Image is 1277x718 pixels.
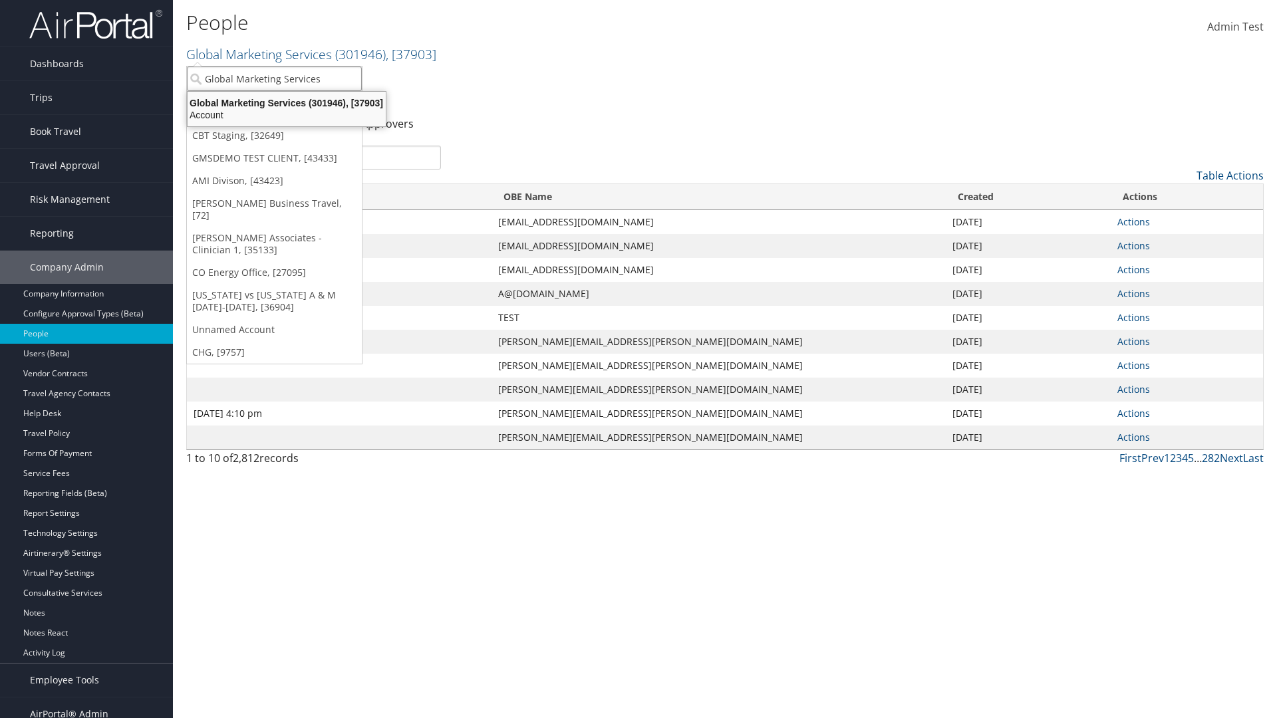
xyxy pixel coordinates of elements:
a: Actions [1117,311,1150,324]
span: Book Travel [30,115,81,148]
a: Actions [1117,239,1150,252]
td: [DATE] [946,234,1111,258]
a: 1 [1164,451,1170,465]
a: Actions [1117,263,1150,276]
span: , [ 37903 ] [386,45,436,63]
td: [DATE] [946,306,1111,330]
span: 2,812 [233,451,259,465]
td: [DATE] [946,330,1111,354]
td: [EMAIL_ADDRESS][DOMAIN_NAME] [492,234,946,258]
a: Actions [1117,383,1150,396]
a: 2 [1170,451,1176,465]
span: ( 301946 ) [335,45,386,63]
span: Travel Approval [30,149,100,182]
th: Actions [1111,184,1263,210]
a: [PERSON_NAME] Associates - Clinician 1, [35133] [187,227,362,261]
a: Global Marketing Services [186,45,436,63]
a: Actions [1117,287,1150,300]
a: Actions [1117,407,1150,419]
img: airportal-logo.png [29,9,162,40]
a: 3 [1176,451,1182,465]
td: [DATE] [946,378,1111,402]
span: Employee Tools [30,663,99,697]
td: [PERSON_NAME][EMAIL_ADDRESS][PERSON_NAME][DOMAIN_NAME] [492,330,946,354]
a: AMI Divison, [43423] [187,170,362,192]
a: Next [1220,451,1243,465]
td: [DATE] [946,425,1111,449]
a: Admin Test [1207,7,1264,48]
td: [PERSON_NAME][EMAIL_ADDRESS][PERSON_NAME][DOMAIN_NAME] [492,402,946,425]
td: [DATE] [946,210,1111,234]
td: [DATE] [946,258,1111,282]
span: Company Admin [30,251,104,284]
h1: People [186,9,905,37]
td: [EMAIL_ADDRESS][DOMAIN_NAME] [492,210,946,234]
input: Search Accounts [187,66,362,91]
a: [PERSON_NAME] Business Travel, [72] [187,192,362,227]
a: 5 [1188,451,1194,465]
td: [PERSON_NAME][EMAIL_ADDRESS][PERSON_NAME][DOMAIN_NAME] [492,378,946,402]
span: Risk Management [30,183,110,216]
td: [DATE] [946,402,1111,425]
td: A@[DOMAIN_NAME] [492,282,946,306]
a: Unnamed Account [187,318,362,341]
td: [PERSON_NAME][EMAIL_ADDRESS][PERSON_NAME][DOMAIN_NAME] [492,354,946,378]
td: [DATE] 4:10 pm [187,402,492,425]
span: Admin Test [1207,19,1264,34]
div: Global Marketing Services (301946), [37903] [180,97,394,109]
div: Account [180,109,394,121]
a: CO Energy Office, [27095] [187,261,362,284]
a: Prev [1141,451,1164,465]
a: CBT Staging, [32649] [187,124,362,147]
span: Reporting [30,217,74,250]
td: [DATE] [946,282,1111,306]
a: CHG, [9757] [187,341,362,364]
a: GMSDEMO TEST CLIENT, [43433] [187,147,362,170]
div: 1 to 10 of records [186,450,441,473]
th: Created: activate to sort column ascending [946,184,1111,210]
th: OBE Name: activate to sort column ascending [492,184,946,210]
td: TEST [492,306,946,330]
a: Actions [1117,335,1150,348]
a: Actions [1117,359,1150,372]
span: Trips [30,81,53,114]
span: … [1194,451,1202,465]
td: [EMAIL_ADDRESS][DOMAIN_NAME] [492,258,946,282]
a: [US_STATE] vs [US_STATE] A & M [DATE]-[DATE], [36904] [187,284,362,318]
a: Table Actions [1197,168,1264,183]
a: Actions [1117,431,1150,443]
td: [PERSON_NAME][EMAIL_ADDRESS][PERSON_NAME][DOMAIN_NAME] [492,425,946,449]
a: Actions [1117,215,1150,228]
a: Last [1243,451,1264,465]
a: 4 [1182,451,1188,465]
a: 282 [1202,451,1220,465]
td: [DATE] [946,354,1111,378]
a: Approvers [361,116,414,131]
span: Dashboards [30,47,84,80]
a: First [1119,451,1141,465]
